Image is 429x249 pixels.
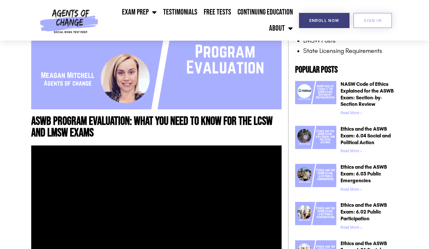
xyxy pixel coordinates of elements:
[295,164,336,187] img: Ethics and the ASWB Exam 6.03 Public Emergencies
[295,126,336,149] img: Ethics and the ASWB Exam 6.04 Social and Political Actions (1)
[295,81,336,104] img: NASW Code of Ethics + The ASWB Exam Section-by-Section Review
[31,116,282,139] h1: ASWB Program Evaluation: What You Need to Know for the LCSW and LMSW Exams
[353,13,392,28] a: SIGN IN
[340,149,362,153] a: Read more about Ethics and the ASWB Exam: 6.04 Social and Political Action
[340,164,387,184] a: Ethics and the ASWB Exam: 6.03 Public Emergencies
[303,47,382,55] a: State Licensing Requirements
[340,81,394,107] a: NASW Code of Ethics Explained for the ASWB Exam: Section-by-Section Review
[295,202,336,232] a: Ethics and the ASWB Exam 6.02 Public Participation
[295,164,336,194] a: Ethics and the ASWB Exam 6.03 Public Emergencies
[309,18,339,23] span: Enroll Now
[340,202,387,222] a: Ethics and the ASWB Exam: 6.02 Public Participation
[340,111,362,115] a: Read more about NASW Code of Ethics Explained for the ASWB Exam: Section-by-Section Review
[299,13,350,28] a: Enroll Now
[295,81,336,118] a: NASW Code of Ethics + The ASWB Exam Section-by-Section Review
[295,65,398,75] h2: Popular Posts
[201,4,234,20] a: Free Tests
[234,4,296,20] a: Continuing Education
[340,225,362,230] a: Read more about Ethics and the ASWB Exam: 6.02 Public Participation
[160,4,201,20] a: Testimonials
[340,126,391,145] a: Ethics and the ASWB Exam: 6.04 Social and Political Action
[364,18,382,23] span: SIGN IN
[266,20,296,36] a: About
[295,202,336,225] img: Ethics and the ASWB Exam 6.02 Public Participation
[119,4,160,20] a: Exam Prep
[295,126,336,156] a: Ethics and the ASWB Exam 6.04 Social and Political Actions (1)
[101,4,296,36] nav: Menu
[340,187,362,192] a: Read more about Ethics and the ASWB Exam: 6.03 Public Emergencies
